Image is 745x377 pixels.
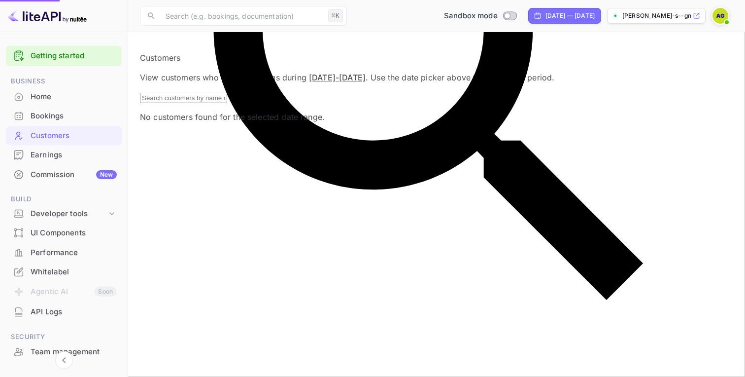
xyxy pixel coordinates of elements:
a: Performance [6,243,122,262]
div: Team management [31,346,117,358]
div: Whitelabel [31,266,117,278]
span: Security [6,332,122,342]
a: UI Components [6,224,122,242]
div: Team management [6,342,122,362]
a: CommissionNew [6,165,122,184]
a: Whitelabel [6,263,122,281]
div: Performance [31,247,117,259]
a: Bookings [6,107,122,125]
div: Developer tools [6,205,122,223]
div: Switch to Production mode [440,10,520,22]
div: Earnings [31,150,117,161]
p: [PERSON_NAME]-s--gnecchi-1ojjm.... [622,11,691,20]
span: Business [6,76,122,87]
div: Home [31,91,117,103]
img: Alex S. Gnecchi [712,8,728,24]
a: Earnings [6,146,122,164]
div: Bookings [31,111,117,122]
div: Commission [31,169,117,181]
div: [DATE] — [DATE] [545,11,595,20]
div: API Logs [6,302,122,322]
div: Whitelabel [6,263,122,282]
div: Developer tools [31,208,107,220]
input: Search (e.g. bookings, documentation) [160,6,324,26]
div: Earnings [6,146,122,165]
input: Search customers by name or email... [140,93,227,103]
a: API Logs [6,302,122,321]
a: Customers [6,126,122,145]
div: ⌘K [328,9,343,22]
div: Customers [31,130,117,142]
div: Getting started [6,46,122,66]
div: Bookings [6,107,122,126]
span: Sandbox mode [444,10,498,22]
div: Performance [6,243,122,263]
a: Home [6,87,122,106]
img: LiteAPI logo [8,8,87,24]
div: CommissionNew [6,165,122,185]
div: New [96,170,117,179]
div: Home [6,87,122,107]
div: UI Components [6,224,122,243]
p: No customers found for the selected date range. [140,111,733,123]
a: Getting started [31,50,117,62]
div: UI Components [31,227,117,239]
div: Customers [6,126,122,146]
button: Collapse navigation [55,351,73,369]
a: Team management [6,342,122,361]
span: Build [6,194,122,205]
div: API Logs [31,306,117,318]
